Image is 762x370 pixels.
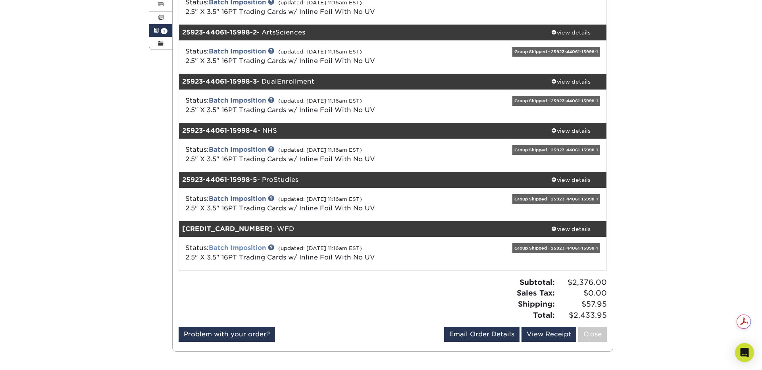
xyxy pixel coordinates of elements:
div: - ProStudies [179,172,535,188]
strong: 25923-44061-15998-3 [182,78,257,85]
strong: Total: [533,311,555,319]
div: Status: [179,47,464,66]
div: Open Intercom Messenger [735,343,754,362]
div: Status: [179,243,464,262]
a: 2.5" X 3.5" 16PT Trading Cards w/ Inline Foil With No UV [185,106,375,114]
div: Group Shipped - 25923-44061-15998-1 [512,96,600,106]
a: View Receipt [521,327,576,342]
span: $2,433.95 [557,310,607,321]
strong: Shipping: [518,299,555,308]
a: 2.5" X 3.5" 16PT Trading Cards w/ Inline Foil With No UV [185,254,375,261]
div: view details [535,78,606,86]
strong: 25923-44061-15998-2 [182,29,257,36]
a: Batch Imposition [209,195,266,202]
a: view details [535,74,606,90]
strong: Sales Tax: [517,288,555,297]
div: Status: [179,96,464,115]
div: - WFD [179,221,535,237]
a: view details [535,221,606,237]
strong: Subtotal: [520,278,555,286]
span: $57.95 [557,299,607,310]
a: 1 [149,24,172,37]
strong: 25923-44061-15998-5 [182,176,257,183]
div: Status: [179,194,464,213]
div: view details [535,176,606,184]
a: Batch Imposition [209,48,266,55]
a: view details [535,172,606,188]
small: (updated: [DATE] 11:16am EST) [278,196,362,202]
div: Status: [179,145,464,164]
a: 2.5" X 3.5" 16PT Trading Cards w/ Inline Foil With No UV [185,57,375,65]
a: Email Order Details [444,327,520,342]
div: Group Shipped - 25923-44061-15998-1 [512,194,600,204]
div: - ArtsSciences [179,25,535,40]
a: Batch Imposition [209,146,266,153]
strong: [CREDIT_CARD_NUMBER] [182,225,272,233]
span: 1 [161,28,167,34]
a: 2.5" X 3.5" 16PT Trading Cards w/ Inline Foil With No UV [185,8,375,15]
div: Group Shipped - 25923-44061-15998-1 [512,47,600,57]
a: Close [578,327,607,342]
small: (updated: [DATE] 11:16am EST) [278,245,362,251]
strong: 25923-44061-15998-4 [182,127,258,134]
a: 2.5" X 3.5" 16PT Trading Cards w/ Inline Foil With No UV [185,155,375,163]
div: Group Shipped - 25923-44061-15998-1 [512,243,600,253]
div: view details [535,225,606,233]
small: (updated: [DATE] 11:16am EST) [278,147,362,153]
div: Group Shipped - 25923-44061-15998-1 [512,145,600,155]
a: Batch Imposition [209,97,266,104]
a: Problem with your order? [179,327,275,342]
small: (updated: [DATE] 11:16am EST) [278,98,362,104]
a: view details [535,123,606,139]
div: - NHS [179,123,535,139]
a: 2.5" X 3.5" 16PT Trading Cards w/ Inline Foil With No UV [185,204,375,212]
span: $0.00 [557,288,607,299]
a: view details [535,25,606,40]
small: (updated: [DATE] 11:16am EST) [278,49,362,55]
span: $2,376.00 [557,277,607,288]
div: view details [535,127,606,135]
div: view details [535,29,606,36]
a: Batch Imposition [209,244,266,252]
div: - DualEnrollment [179,74,535,90]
